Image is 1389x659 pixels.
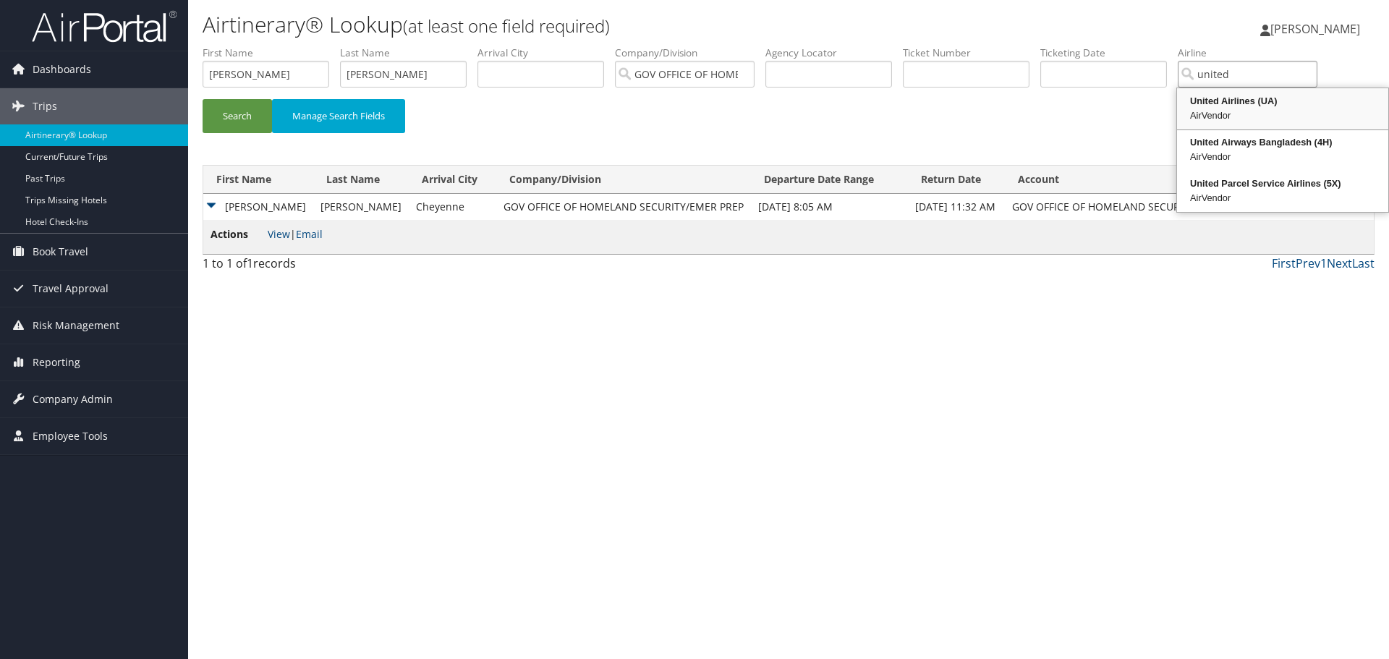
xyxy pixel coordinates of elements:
a: 1 [1320,255,1327,271]
span: Actions [211,226,265,242]
label: Ticketing Date [1040,46,1178,60]
th: Arrival City: activate to sort column ascending [409,166,496,194]
span: 1 [247,255,253,271]
div: United Airways Bangladesh (4H) [1179,135,1386,150]
small: (at least one field required) [403,14,610,38]
button: Search [203,99,272,133]
a: Email [296,227,323,241]
td: GOV OFFICE OF HOMELAND SECURITY/EMER PREP [1005,194,1260,220]
label: Airline [1178,46,1328,60]
th: Account: activate to sort column ascending [1005,166,1260,194]
a: First [1272,255,1296,271]
span: Dashboards [33,51,91,88]
label: Company/Division [615,46,765,60]
th: First Name: activate to sort column ascending [203,166,313,194]
div: AirVendor [1179,109,1386,123]
a: Last [1352,255,1375,271]
span: Trips [33,88,57,124]
label: Agency Locator [765,46,903,60]
a: Next [1327,255,1352,271]
th: Last Name: activate to sort column ascending [313,166,409,194]
a: [PERSON_NAME] [1260,7,1375,51]
a: Prev [1296,255,1320,271]
td: GOV OFFICE OF HOMELAND SECURITY/EMER PREP [496,194,751,220]
th: Return Date: activate to sort column ascending [908,166,1006,194]
span: [PERSON_NAME] [1270,21,1360,37]
span: Book Travel [33,234,88,270]
span: Company Admin [33,381,113,417]
span: Risk Management [33,307,119,344]
td: [PERSON_NAME] [313,194,409,220]
td: [PERSON_NAME] [203,194,313,220]
th: Departure Date Range: activate to sort column ascending [751,166,908,194]
span: | [268,227,323,241]
td: [DATE] 11:32 AM [908,194,1006,220]
label: Arrival City [477,46,615,60]
button: Manage Search Fields [272,99,405,133]
h1: Airtinerary® Lookup [203,9,984,40]
div: United Parcel Service Airlines (5X) [1179,177,1386,191]
td: [DATE] 8:05 AM [751,194,908,220]
label: Last Name [340,46,477,60]
span: Reporting [33,344,80,380]
span: Employee Tools [33,418,108,454]
a: View [268,227,290,241]
div: 1 to 1 of records [203,255,480,279]
div: AirVendor [1179,191,1386,205]
th: Company/Division [496,166,751,194]
div: AirVendor [1179,150,1386,164]
td: Cheyenne [409,194,496,220]
label: First Name [203,46,340,60]
img: airportal-logo.png [32,9,177,43]
label: Ticket Number [903,46,1040,60]
div: United Airlines (UA) [1179,94,1386,109]
span: Travel Approval [33,271,109,307]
